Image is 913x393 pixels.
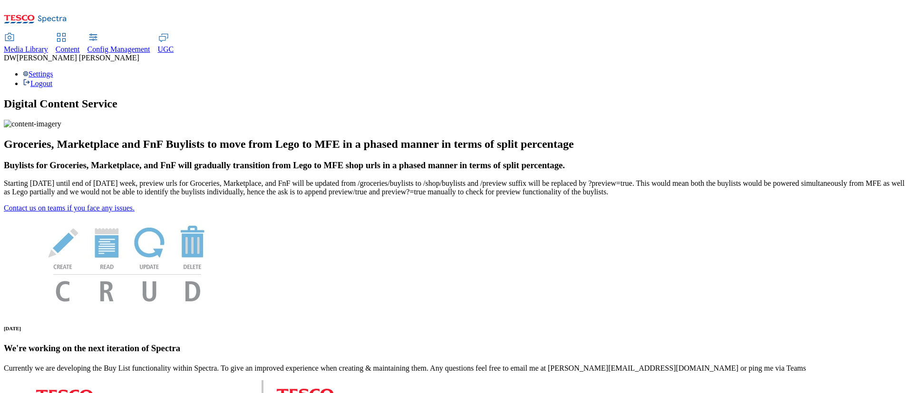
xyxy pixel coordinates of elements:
[158,45,174,53] span: UGC
[87,34,150,54] a: Config Management
[4,138,909,151] h2: Groceries, Marketplace and FnF Buylists to move from Lego to MFE in a phased manner in terms of s...
[4,204,135,212] a: Contact us on teams if you face any issues.
[4,179,909,196] p: Starting [DATE] until end of [DATE] week, preview urls for Groceries, Marketplace, and FnF will b...
[4,54,17,62] span: DW
[17,54,139,62] span: [PERSON_NAME] [PERSON_NAME]
[23,70,53,78] a: Settings
[56,34,80,54] a: Content
[4,120,61,128] img: content-imagery
[56,45,80,53] span: Content
[4,160,909,171] h3: Buylists for Groceries, Marketplace, and FnF will gradually transition from Lego to MFE shop urls...
[4,212,251,312] img: News Image
[4,364,909,373] p: Currently we are developing the Buy List functionality within Spectra. To give an improved experi...
[4,34,48,54] a: Media Library
[4,326,909,331] h6: [DATE]
[23,79,52,87] a: Logout
[4,97,909,110] h1: Digital Content Service
[4,45,48,53] span: Media Library
[4,343,909,354] h3: We're working on the next iteration of Spectra
[158,34,174,54] a: UGC
[87,45,150,53] span: Config Management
